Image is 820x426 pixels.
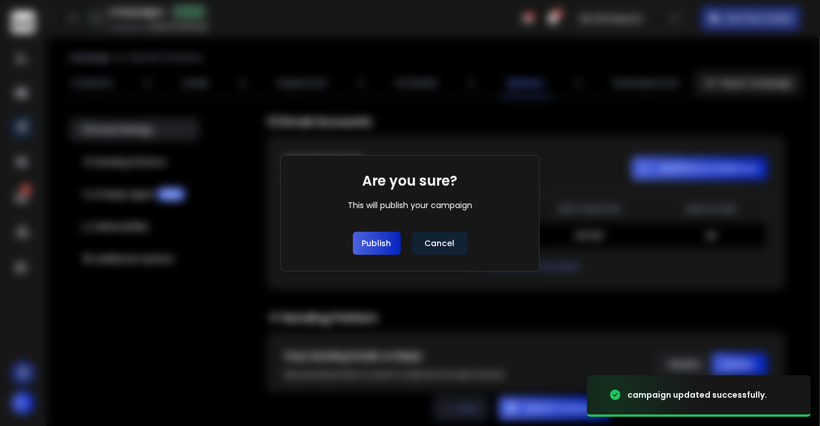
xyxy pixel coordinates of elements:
[627,389,767,401] div: campaign updated successfully.
[353,232,401,255] button: Publish
[412,232,468,255] button: Cancel
[348,199,472,211] div: This will publish your campaign
[363,172,458,190] h1: Are you sure?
